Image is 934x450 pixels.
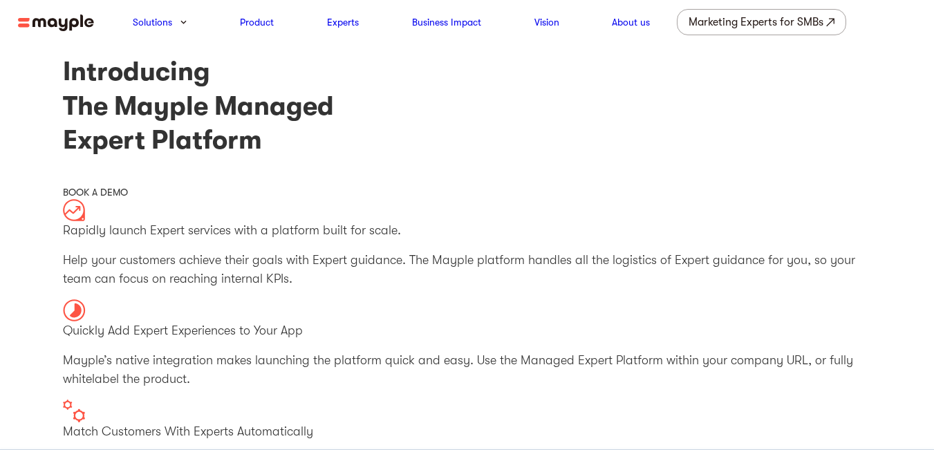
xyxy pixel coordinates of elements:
a: Product [240,14,274,30]
a: Marketing Experts for SMBs [677,9,846,35]
div: BOOK A DEMO [63,185,872,199]
h1: Introducing The Mayple Managed Expert Platform [63,55,872,157]
a: Experts [327,14,359,30]
a: About us [612,14,650,30]
p: Mayple’s native integration makes launching the platform quick and easy. Use the Managed Expert P... [63,351,872,388]
img: mayple-logo [18,15,94,32]
img: arrow-down [180,20,187,24]
p: Help your customers achieve their goals with Expert guidance. The Mayple platform handles all the... [63,251,872,288]
a: Vision [534,14,559,30]
div: Marketing Experts for SMBs [689,12,823,32]
a: Solutions [133,14,172,30]
p: Rapidly launch Expert services with a platform built for scale. [63,221,872,240]
p: Match Customers With Experts Automatically [63,422,872,441]
a: Business Impact [412,14,481,30]
p: Quickly Add Expert Experiences to Your App [63,321,872,340]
